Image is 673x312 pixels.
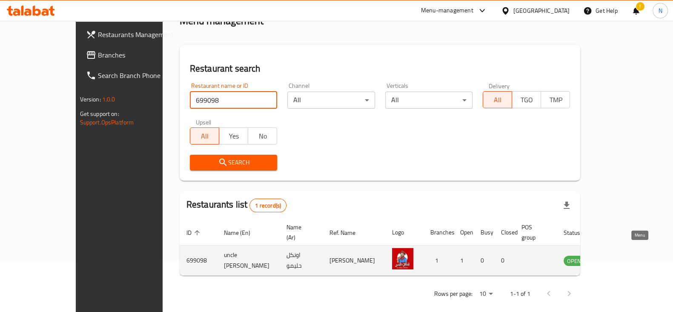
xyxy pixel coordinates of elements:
label: Upsell [196,119,212,125]
button: All [483,91,512,108]
div: [GEOGRAPHIC_DATA] [513,6,570,15]
span: Version: [80,94,101,105]
p: Rows per page: [434,289,472,299]
td: 1 [453,246,474,276]
span: Search [197,157,270,168]
th: Open [453,220,474,246]
label: Delivery [489,83,510,89]
th: Logo [385,220,424,246]
a: Restaurants Management [79,24,188,45]
button: TMP [541,91,570,108]
div: Export file [556,195,577,216]
span: All [487,94,509,106]
p: 1-1 of 1 [510,289,530,299]
button: Search [190,155,277,170]
span: TMP [544,94,567,106]
a: Support.OpsPlatform [80,117,134,128]
table: enhanced table [180,220,631,276]
div: Total records count [249,199,286,212]
span: TGO [515,94,538,106]
button: All [190,127,219,144]
div: Menu-management [421,6,473,16]
div: OPEN [564,256,584,266]
div: All [287,92,375,109]
span: Restaurants Management [98,29,181,40]
h2: Restaurants list [186,198,286,212]
a: Branches [79,45,188,65]
button: Yes [219,127,248,144]
span: Get support on: [80,108,119,119]
th: Busy [474,220,494,246]
span: Ref. Name [329,228,367,238]
span: Search Branch Phone [98,70,181,81]
td: uncle [PERSON_NAME] [217,246,280,276]
td: [PERSON_NAME] [323,246,385,276]
span: Name (En) [224,228,261,238]
span: ID [186,228,203,238]
h2: Restaurant search [190,62,570,75]
span: Status [564,228,591,238]
button: TGO [512,91,541,108]
span: Name (Ar) [286,222,312,243]
span: Yes [223,130,245,142]
span: No [252,130,274,142]
span: 1 record(s) [250,202,286,210]
img: uncle halimo [392,248,413,269]
span: N [658,6,662,15]
span: 1.0.0 [102,94,115,105]
h2: Menu management [180,14,263,28]
div: Rows per page: [475,288,496,300]
input: Search for restaurant name or ID.. [190,92,277,109]
td: اونكل حليمو [280,246,323,276]
span: POS group [521,222,547,243]
span: OPEN [564,256,584,266]
td: 0 [494,246,515,276]
th: Closed [494,220,515,246]
th: Branches [424,220,453,246]
span: All [194,130,216,142]
td: 699098 [180,246,217,276]
div: All [385,92,473,109]
span: Branches [98,50,181,60]
a: Search Branch Phone [79,65,188,86]
button: No [248,127,277,144]
td: 1 [424,246,453,276]
td: 0 [474,246,494,276]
